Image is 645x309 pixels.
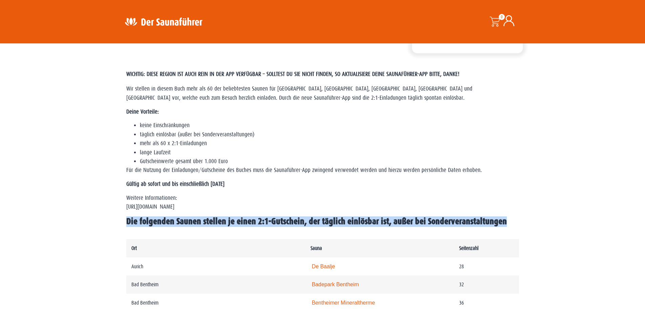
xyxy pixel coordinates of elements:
[312,300,375,306] a: Bentheimer Mineraltherme
[126,85,472,101] span: Wir stellen in diesem Buch mehr als 60 der beliebtesten Saunen für [GEOGRAPHIC_DATA], [GEOGRAPHIC...
[140,139,519,148] li: mehr als 60 x 2:1-Einladungen
[459,245,478,251] strong: Seitenzahl
[126,181,224,187] strong: Gültig ab sofort und bis einschließlich [DATE]
[312,264,335,269] a: De Baalje
[126,257,306,276] td: Aurich
[126,71,459,77] span: WICHTIG: DIESE REGION IST AUCH REIN IN DER APP VERFÜGBAR – SOLLTEST DU SIE NICHT FINDEN, SO AKTUA...
[126,194,519,212] p: Weitere Informationen: [URL][DOMAIN_NAME]
[499,14,505,20] span: 0
[140,157,519,166] li: Gutscheinwerte gesamt über 1.000 Euro
[454,275,519,294] td: 32
[140,130,519,139] li: täglich einlösbar (außer bei Sonderveranstaltungen)
[131,245,137,251] strong: Ort
[140,148,519,157] li: lange Laufzeit
[126,216,507,226] span: Die folgenden Saunen stellen je einen 2:1-Gutschein, der täglich einlösbar ist, außer bei Sonderv...
[310,245,322,251] strong: Sauna
[126,166,519,175] p: Für die Nutzung der Einladungen/Gutscheine des Buches muss die Saunaführer-App zwingend verwendet...
[126,275,306,294] td: Bad Bentheim
[454,257,519,276] td: 28
[312,282,359,287] a: Badepark Bentheim
[140,121,519,130] li: keine Einschränkungen
[126,109,159,115] strong: Deine Vorteile:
